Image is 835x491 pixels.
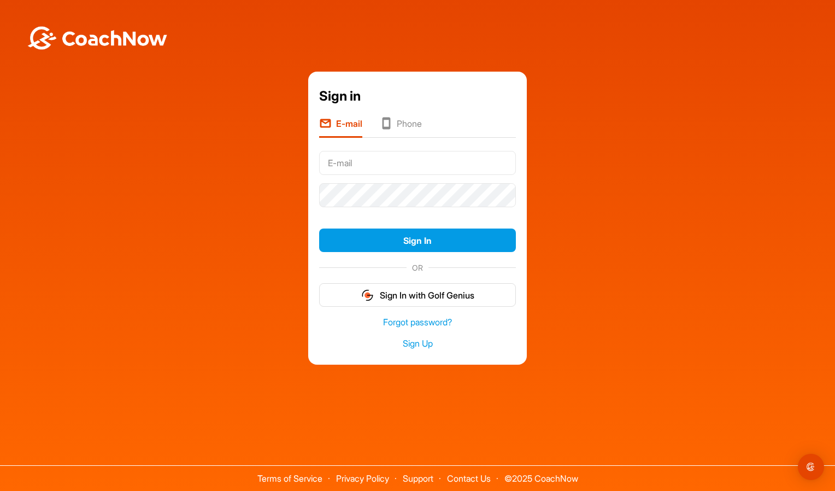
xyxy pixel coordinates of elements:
[361,289,374,302] img: gg_logo
[319,229,516,252] button: Sign In
[380,117,422,138] li: Phone
[319,337,516,350] a: Sign Up
[403,473,433,484] a: Support
[26,26,168,50] img: BwLJSsUCoWCh5upNqxVrqldRgqLPVwmV24tXu5FoVAoFEpwwqQ3VIfuoInZCoVCoTD4vwADAC3ZFMkVEQFDAAAAAElFTkSuQmCC
[447,473,491,484] a: Contact Us
[319,86,516,106] div: Sign in
[499,466,584,483] span: © 2025 CoachNow
[319,151,516,175] input: E-mail
[319,283,516,307] button: Sign In with Golf Genius
[336,473,389,484] a: Privacy Policy
[319,316,516,329] a: Forgot password?
[407,262,428,273] span: OR
[319,117,362,138] li: E-mail
[257,473,322,484] a: Terms of Service
[798,454,824,480] div: Open Intercom Messenger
